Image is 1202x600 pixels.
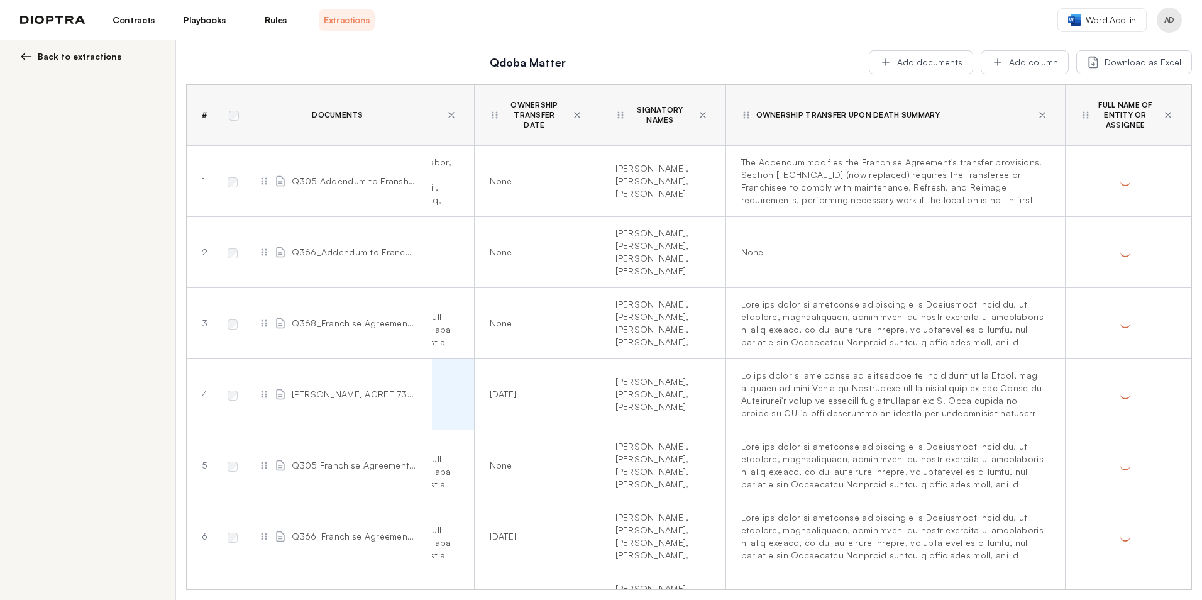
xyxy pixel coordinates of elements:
[695,108,710,123] button: Delete column
[292,459,417,472] span: Q305 Franchise Agreement_Fully Executed_[DATE].pdf
[1076,50,1192,74] button: Download as Excel
[187,217,218,288] td: 2
[319,9,375,31] a: Extractions
[615,375,705,413] div: [PERSON_NAME], [PERSON_NAME], [PERSON_NAME]
[615,511,705,562] div: [PERSON_NAME], [PERSON_NAME], [PERSON_NAME], [PERSON_NAME], [PERSON_NAME]
[741,440,1045,491] div: Lore ips dolor si ametconse adipiscing el s Doeiusmodt Incididu, utl etdolore, magnaaliquaen, adm...
[1057,8,1147,32] a: Word Add-in
[187,146,218,217] td: 1
[490,530,580,543] div: [DATE]
[615,298,705,348] div: [PERSON_NAME], [PERSON_NAME], [PERSON_NAME], [PERSON_NAME], [PERSON_NAME]
[505,100,565,130] span: Ownership Transfer Date
[292,246,417,258] span: Q366_Addendum to Franchise Agreement_[DATE].pdf
[292,317,417,330] span: Q368_Franchise Agreement_Fully Executed_[DATE].pdf
[1096,100,1155,130] span: Full Name of Entity or Assignee
[187,288,218,359] td: 3
[187,501,218,572] td: 6
[490,246,580,258] div: None
[1035,108,1050,123] button: Delete column
[741,298,1045,348] div: Lore ips dolor si ametconse adipiscing el s Doeiusmodt Incididu, utl etdolore, magnaaliquaen, adm...
[756,110,940,120] span: Ownership Transfer Upon Death Summary
[20,50,33,63] img: left arrow
[1068,14,1081,26] img: word
[243,85,432,146] th: Documents
[187,359,218,430] td: 4
[194,53,861,71] h2: Qdoba Matter
[248,9,304,31] a: Rules
[741,156,1045,206] div: The Addendum modifies the Franchise Agreement's transfer provisions. Section [TECHNICAL_ID] (now ...
[187,85,218,146] th: #
[631,105,690,125] span: Signatory Names
[741,246,1045,258] div: None
[490,175,580,187] div: None
[1086,14,1136,26] span: Word Add-in
[869,50,973,74] button: Add documents
[187,430,218,501] td: 5
[444,108,459,123] button: Delete column
[292,530,417,543] span: Q366_Franchise Agreement_Fully Executed_[DATE].pdf
[38,50,121,63] span: Back to extractions
[20,50,160,63] button: Back to extractions
[615,227,705,277] div: [PERSON_NAME], [PERSON_NAME], [PERSON_NAME], [PERSON_NAME]
[490,388,580,401] div: [DATE]
[741,511,1045,562] div: Lore ips dolor si ametconse adipiscing el s Doeiusmodt Incididu, utl etdolore, magnaaliquaen, adm...
[292,175,417,187] span: Q305 Addendum to Franshise Agreement_Fully Executed_[DATE].pdf
[741,369,1045,419] div: Lo ips dolor si ame conse ad elitseddoe te Incididunt ut la Etdol, mag aliquaen ad mini Venia qu ...
[1157,8,1182,33] button: Profile menu
[615,440,705,491] div: [PERSON_NAME], [PERSON_NAME], [PERSON_NAME], [PERSON_NAME], [PERSON_NAME]
[20,16,85,25] img: logo
[981,50,1069,74] button: Add column
[615,162,705,200] div: [PERSON_NAME], [PERSON_NAME], [PERSON_NAME]
[1161,108,1176,123] button: Delete column
[177,9,233,31] a: Playbooks
[490,459,580,472] div: None
[292,388,417,401] span: [PERSON_NAME] AGREE 7320.pdf
[106,9,162,31] a: Contracts
[490,317,580,330] div: None
[570,108,585,123] button: Delete column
